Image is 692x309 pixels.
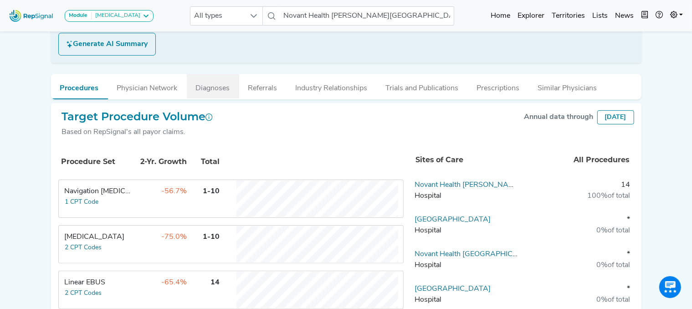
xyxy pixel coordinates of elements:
[411,249,523,276] td: Novant Health Mint Hill Medical Center
[58,33,156,56] button: Generate AI Summary
[523,180,634,207] td: 14
[65,186,133,197] div: Navigation Bronchoscopy
[60,146,128,177] th: Procedure Set
[62,127,213,138] div: Based on RepSignal's all payor claims.
[190,7,245,25] span: All types
[415,191,519,201] div: Hospital
[415,181,597,189] a: Novant Health [PERSON_NAME][GEOGRAPHIC_DATA]
[92,12,140,20] div: [MEDICAL_DATA]
[468,74,529,98] button: Prescriptions
[597,110,634,124] div: [DATE]
[203,188,220,195] span: 1-10
[129,146,189,177] th: 2-Yr. Growth
[596,262,608,269] span: 0%
[411,145,523,175] th: Sites of Care
[589,7,611,25] a: Lists
[415,225,519,236] div: Hospital
[65,232,133,242] div: Transbronchial Biopsy
[526,191,630,201] div: of total
[487,7,514,25] a: Home
[65,288,103,299] button: 2 CPT Codes
[415,260,519,271] div: Hospital
[65,10,154,22] button: Module[MEDICAL_DATA]
[514,7,548,25] a: Explorer
[415,251,538,258] a: Novant Health [GEOGRAPHIC_DATA]
[65,197,99,207] button: 1 CPT Code
[415,294,519,305] div: Hospital
[548,7,589,25] a: Territories
[287,74,377,98] button: Industry Relationships
[526,225,630,236] div: of total
[637,7,652,25] button: Intel Book
[65,242,103,253] button: 2 CPT Codes
[524,112,594,123] div: Annual data through
[108,74,187,98] button: Physician Network
[162,279,187,286] span: -65.4%
[611,7,637,25] a: News
[415,216,491,223] a: [GEOGRAPHIC_DATA]
[211,279,220,286] span: 14
[280,6,454,26] input: Search a physician or facility
[162,233,187,241] span: -75.0%
[526,260,630,271] div: of total
[415,285,491,293] a: [GEOGRAPHIC_DATA]
[203,233,220,241] span: 1-10
[51,74,108,99] button: Procedures
[596,296,608,304] span: 0%
[239,74,287,98] button: Referrals
[587,192,608,200] span: 100%
[62,110,213,124] h2: Target Procedure Volume
[596,227,608,234] span: 0%
[162,188,187,195] span: -56.7%
[523,145,634,175] th: All Procedures
[411,214,523,242] td: Novant Health Presbyterian Medical Center
[529,74,606,98] button: Similar Physicians
[65,277,133,288] div: Linear EBUS
[411,180,523,207] td: Novant Health Matthews Medical Center
[187,74,239,98] button: Diagnoses
[190,146,221,177] th: Total
[526,294,630,305] div: of total
[377,74,468,98] button: Trials and Publications
[69,13,87,18] strong: Module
